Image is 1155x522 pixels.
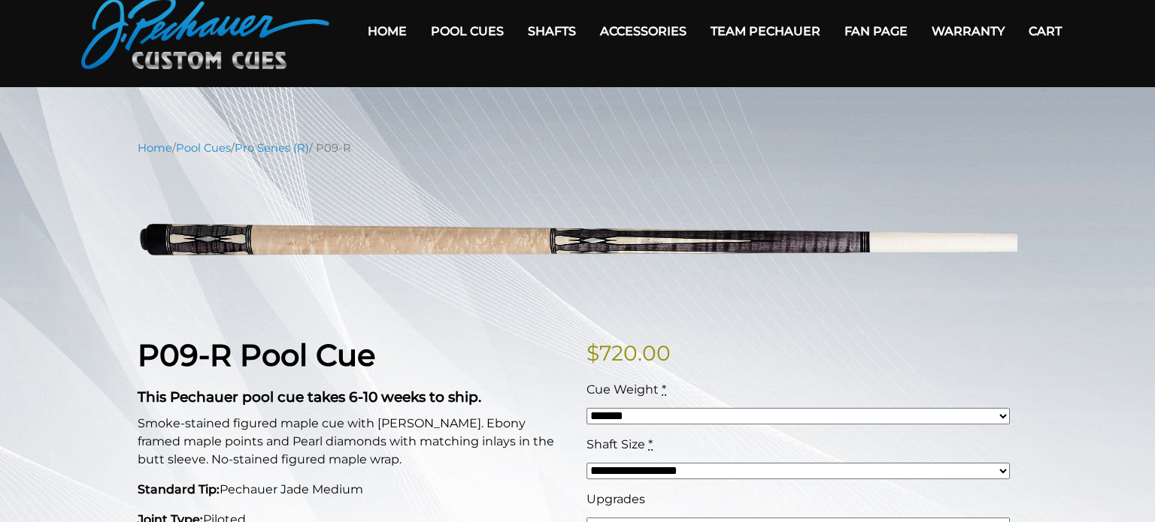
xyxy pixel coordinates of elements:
a: Home [138,141,172,155]
a: Cart [1017,12,1074,50]
a: Home [356,12,419,50]
a: Accessories [588,12,699,50]
bdi: 720.00 [587,340,671,366]
abbr: required [648,437,653,451]
a: Team Pechauer [699,12,832,50]
a: Warranty [920,12,1017,50]
p: Smoke-stained figured maple cue with [PERSON_NAME]. Ebony framed maple points and Pearl diamonds ... [138,415,568,469]
img: P09-R.png [138,167,1017,314]
strong: P09-R Pool Cue [138,336,375,373]
a: Pro Series (R) [235,141,309,155]
a: Fan Page [832,12,920,50]
a: Shafts [516,12,588,50]
p: Pechauer Jade Medium [138,481,568,499]
strong: This Pechauer pool cue takes 6-10 weeks to ship. [138,388,481,406]
a: Pool Cues [176,141,231,155]
span: Cue Weight [587,382,659,397]
nav: Breadcrumb [138,140,1017,156]
span: $ [587,340,599,366]
span: Upgrades [587,492,645,506]
span: Shaft Size [587,437,645,451]
abbr: required [662,382,666,397]
strong: Standard Tip: [138,482,220,496]
a: Pool Cues [419,12,516,50]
